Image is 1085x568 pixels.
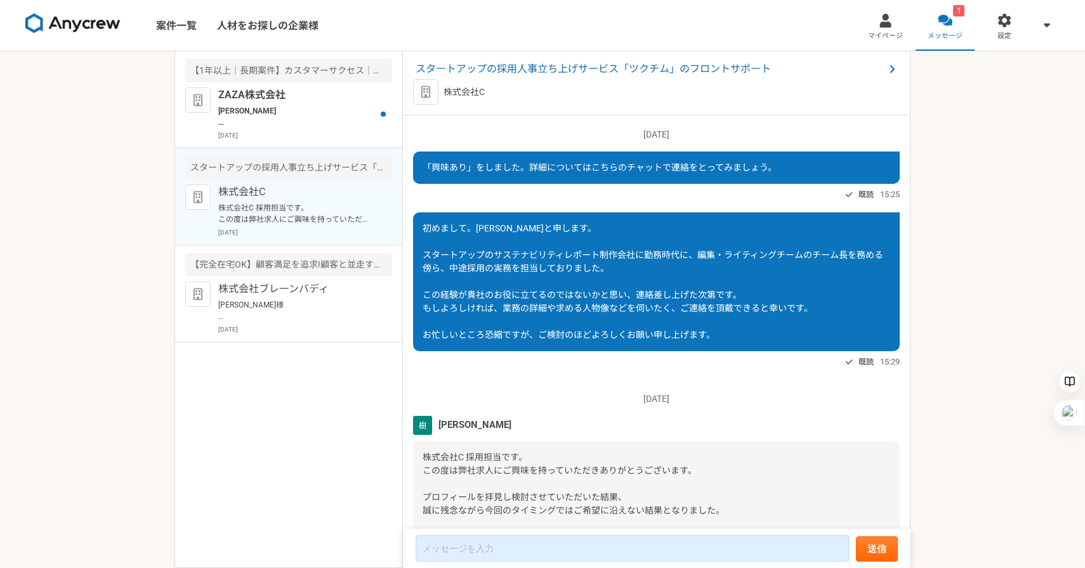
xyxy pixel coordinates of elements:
[416,61,884,77] span: スタートアップの採用人事立ち上げサービス「ツクチム」のフロントサポート
[438,418,511,432] span: [PERSON_NAME]
[218,281,375,297] p: 株式会社ブレーンバディ
[928,31,963,41] span: メッセージ
[858,187,874,202] span: 既読
[185,87,211,113] img: default_org_logo-42cde973f59100197ec2c8e796e4974ac8490bb5b08a0eb061ff975e4574aa76.png
[185,156,392,179] div: スタートアップの採用人事立ち上げサービス「ツクチム」のフロントサポート
[185,184,211,210] img: default_org_logo-42cde973f59100197ec2c8e796e4974ac8490bb5b08a0eb061ff975e4574aa76.png
[218,184,375,200] p: 株式会社C
[218,131,392,140] p: [DATE]
[413,128,900,141] p: [DATE]
[218,299,375,322] p: [PERSON_NAME]様 この度は数ある企業の中から弊社求人にご応募いただき誠にありがとうございます。 ブレーンバディ採用担当です。 誠に残念ではございますが、今回はご期待に添えない結果とな...
[218,105,375,128] p: [PERSON_NAME] お世話になっております。 ZAZA株式会社の[PERSON_NAME]でございます。 本日、下記日程にて面談のお時間を頂戴しております。 === 日時：[DATE] ...
[413,79,438,105] img: default_org_logo-42cde973f59100197ec2c8e796e4974ac8490bb5b08a0eb061ff975e4574aa76.png
[423,223,883,340] span: 初めまして。[PERSON_NAME]と申します。 スタートアップのサステナビリティレポート制作会社に勤務時代に、編集・ライティングチームのチーム長を務める傍ら、中途採用の実務を担当しておりまし...
[997,31,1011,41] span: 設定
[218,325,392,334] p: [DATE]
[856,536,898,562] button: 送信
[880,188,900,200] span: 15:25
[444,86,485,99] p: 株式会社C
[423,162,777,172] span: 「興味あり」をしました。詳細についてはこちらのチャットで連絡をとってみましょう。
[953,5,964,16] div: 1
[413,392,900,406] p: [DATE]
[218,202,375,225] p: 株式会社C 採用担当です。 この度は弊社求人にご興味を持っていただきありがとうございます。 プロフィールを拝見し検討させていただいた結果、 誠に残念ながら今回のタイミングではご希望に沿えない結果...
[185,59,392,82] div: 【1年以上｜長期案件】カスタマーサクセス｜法人営業経験1年〜｜フルリモ◎
[185,281,211,307] img: default_org_logo-42cde973f59100197ec2c8e796e4974ac8490bb5b08a0eb061ff975e4574aa76.png
[218,228,392,237] p: [DATE]
[880,356,900,368] span: 15:29
[868,31,903,41] span: マイページ
[185,253,392,276] div: 【完全在宅OK】顧客満足を追求!顧客と並走するCS募集!
[25,13,121,34] img: 8DqYSo04kwAAAAASUVORK5CYII=
[218,87,375,103] p: ZAZA株式会社
[413,416,432,435] img: unnamed.png
[858,354,874,370] span: 既読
